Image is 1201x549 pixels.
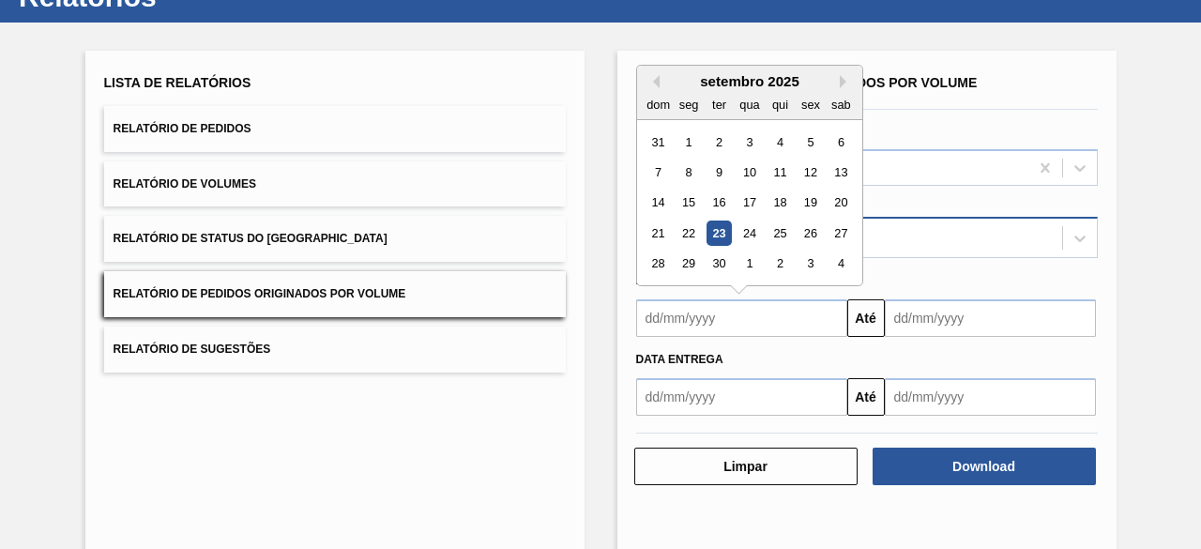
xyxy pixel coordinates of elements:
[676,160,701,185] div: Choose segunda-feira, 8 de setembro de 2025
[767,92,792,117] div: qui
[676,130,701,155] div: Choose segunda-feira, 1 de setembro de 2025
[676,221,701,246] div: Choose segunda-feira, 22 de setembro de 2025
[706,191,731,216] div: Choose terça-feira, 16 de setembro de 2025
[885,378,1096,416] input: dd/mm/yyyy
[798,160,823,185] div: Choose sexta-feira, 12 de setembro de 2025
[646,221,671,246] div: Choose domingo, 21 de setembro de 2025
[646,160,671,185] div: Choose domingo, 7 de setembro de 2025
[828,160,853,185] div: Choose sábado, 13 de setembro de 2025
[104,271,566,317] button: Relatório de Pedidos Originados por Volume
[104,161,566,207] button: Relatório de Volumes
[114,232,388,245] span: Relatório de Status do [GEOGRAPHIC_DATA]
[737,252,762,277] div: Choose quarta-feira, 1 de outubro de 2025
[676,252,701,277] div: Choose segunda-feira, 29 de setembro de 2025
[885,299,1096,337] input: dd/mm/yyyy
[636,378,847,416] input: dd/mm/yyyy
[114,287,406,300] span: Relatório de Pedidos Originados por Volume
[798,130,823,155] div: Choose sexta-feira, 5 de setembro de 2025
[828,252,853,277] div: Choose sábado, 4 de outubro de 2025
[828,191,853,216] div: Choose sábado, 20 de setembro de 2025
[643,127,856,279] div: month 2025-09
[847,299,885,337] button: Até
[767,252,792,277] div: Choose quinta-feira, 2 de outubro de 2025
[828,221,853,246] div: Choose sábado, 27 de setembro de 2025
[767,221,792,246] div: Choose quinta-feira, 25 de setembro de 2025
[646,252,671,277] div: Choose domingo, 28 de setembro de 2025
[104,106,566,152] button: Relatório de Pedidos
[104,75,251,90] span: Lista de Relatórios
[114,122,251,135] span: Relatório de Pedidos
[706,221,731,246] div: Choose terça-feira, 23 de setembro de 2025
[636,299,847,337] input: dd/mm/yyyy
[840,75,853,88] button: Next Month
[646,75,660,88] button: Previous Month
[104,216,566,262] button: Relatório de Status do [GEOGRAPHIC_DATA]
[634,448,858,485] button: Limpar
[767,130,792,155] div: Choose quinta-feira, 4 de setembro de 2025
[737,130,762,155] div: Choose quarta-feira, 3 de setembro de 2025
[676,191,701,216] div: Choose segunda-feira, 15 de setembro de 2025
[676,92,701,117] div: seg
[646,130,671,155] div: Choose domingo, 31 de agosto de 2025
[706,92,731,117] div: ter
[114,343,271,356] span: Relatório de Sugestões
[767,160,792,185] div: Choose quinta-feira, 11 de setembro de 2025
[798,191,823,216] div: Choose sexta-feira, 19 de setembro de 2025
[104,327,566,373] button: Relatório de Sugestões
[706,130,731,155] div: Choose terça-feira, 2 de setembro de 2025
[737,160,762,185] div: Choose quarta-feira, 10 de setembro de 2025
[798,252,823,277] div: Choose sexta-feira, 3 de outubro de 2025
[798,221,823,246] div: Choose sexta-feira, 26 de setembro de 2025
[706,252,731,277] div: Choose terça-feira, 30 de setembro de 2025
[847,378,885,416] button: Até
[767,191,792,216] div: Choose quinta-feira, 18 de setembro de 2025
[737,92,762,117] div: qua
[636,353,723,366] span: Data entrega
[737,221,762,246] div: Choose quarta-feira, 24 de setembro de 2025
[828,130,853,155] div: Choose sábado, 6 de setembro de 2025
[873,448,1096,485] button: Download
[798,92,823,117] div: sex
[646,191,671,216] div: Choose domingo, 14 de setembro de 2025
[828,92,853,117] div: sab
[737,191,762,216] div: Choose quarta-feira, 17 de setembro de 2025
[706,160,731,185] div: Choose terça-feira, 9 de setembro de 2025
[114,177,256,191] span: Relatório de Volumes
[637,73,862,89] div: setembro 2025
[646,92,671,117] div: dom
